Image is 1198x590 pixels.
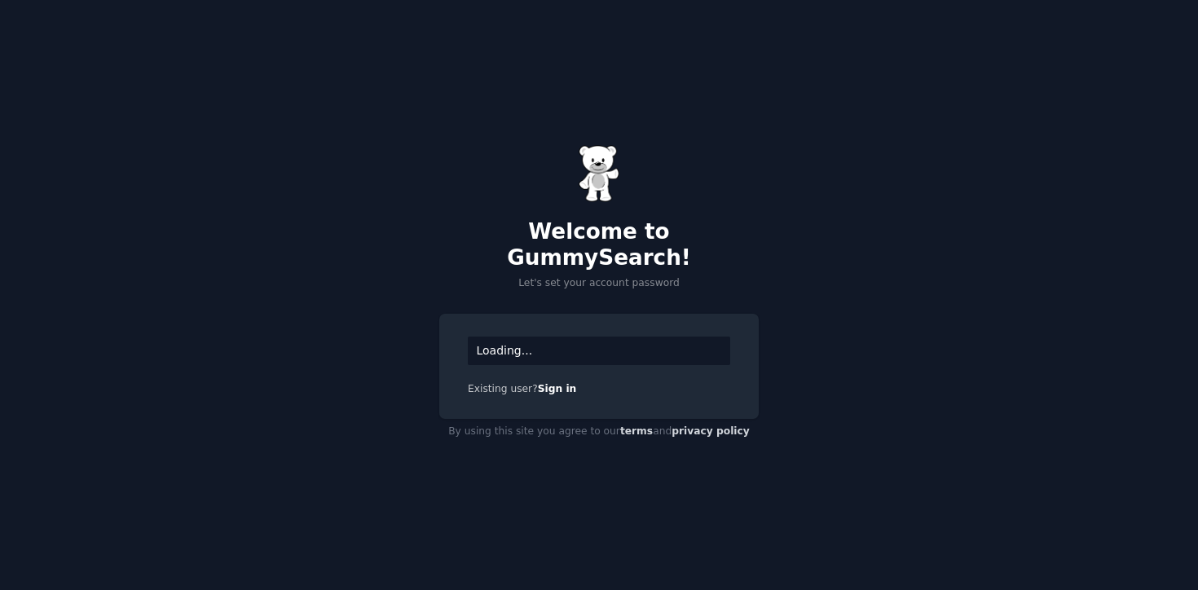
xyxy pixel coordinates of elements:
a: terms [620,425,653,437]
div: Loading... [468,337,730,365]
span: Existing user? [468,383,538,394]
p: Let's set your account password [439,276,759,291]
a: privacy policy [672,425,750,437]
div: By using this site you agree to our and [439,419,759,445]
img: Gummy Bear [579,145,619,202]
a: Sign in [538,383,577,394]
h2: Welcome to GummySearch! [439,219,759,271]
